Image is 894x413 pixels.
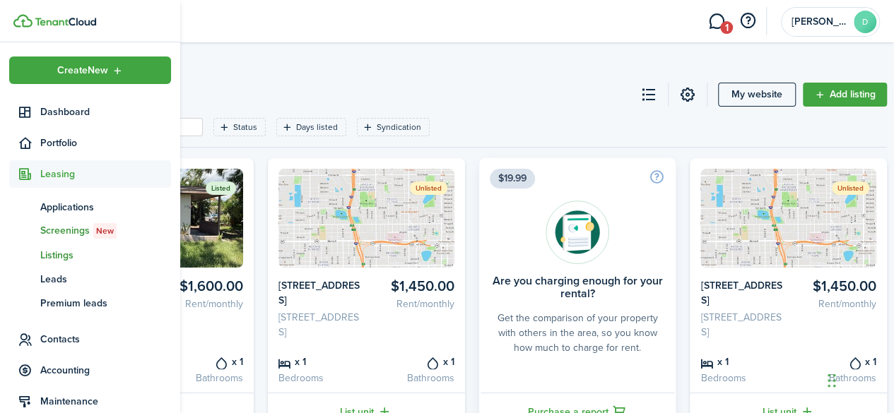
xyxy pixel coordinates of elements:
span: $19.99 [490,169,535,188]
a: Leads [9,267,171,291]
filter-tag-label: Status [233,121,257,133]
span: Maintenance [40,394,171,409]
span: Premium leads [40,296,171,311]
card-title: Are you charging enough for your rental? [490,275,666,300]
img: TenantCloud [35,18,96,26]
span: Applications [40,200,171,215]
img: TenantCloud [13,14,33,28]
span: Dustin [792,17,848,27]
status: Listed [206,181,236,195]
a: Premium leads [9,291,171,315]
status: Unlisted [832,181,869,195]
span: Portfolio [40,136,171,150]
avatar-text: D [854,11,876,33]
button: Open menu [9,56,171,84]
card-description: Get the comparison of your property with others in the area, so you know how much to charge for r... [490,311,666,355]
status: Unlisted [410,181,447,195]
card-listing-title: x 1 [160,354,243,369]
filter-tag: Open filter [357,118,430,136]
a: Add listing [803,83,887,107]
button: Open resource center [736,9,760,33]
card-listing-description: Rent/monthly [160,297,243,311]
span: Leads [40,272,171,287]
card-listing-description: Bathrooms [372,371,454,385]
card-listing-description: Bathrooms [160,371,243,385]
card-listing-description: Bathrooms [794,371,876,385]
span: New [96,225,114,237]
span: Dashboard [40,104,171,119]
a: Dashboard [9,98,171,126]
card-listing-description: Bedrooms [278,371,361,385]
filter-tag: Open filter [213,118,266,136]
span: 1 [720,21,733,34]
span: Leasing [40,167,171,181]
filter-tag: Open filter [276,118,346,136]
iframe: Chat Widget [823,345,894,413]
card-listing-title: x 1 [372,354,454,369]
card-listing-title: [STREET_ADDRESS] [700,278,783,308]
span: Accounting [40,363,171,378]
filter-tag-label: Syndication [377,121,421,133]
card-listing-description: Rent/monthly [372,297,454,311]
a: Messaging [703,4,730,40]
a: ScreeningsNew [9,219,171,243]
img: Listing avatar [278,169,454,268]
span: Screenings [40,223,171,239]
card-listing-title: $1,450.00 [794,278,876,294]
img: Rentability report avatar [546,200,609,264]
card-listing-title: x 1 [700,354,783,369]
img: Listing avatar [700,169,876,268]
card-listing-description: [STREET_ADDRESS] [700,310,783,340]
span: Create New [57,66,108,76]
card-listing-title: $1,450.00 [372,278,454,294]
card-listing-description: Bedrooms [700,371,783,385]
card-listing-title: x 1 [278,354,361,369]
div: Drag [828,359,836,402]
a: Applications [9,195,171,219]
card-listing-title: x 1 [794,354,876,369]
filter-tag-label: Days listed [296,121,338,133]
card-listing-title: $1,600.00 [160,278,243,294]
a: Listings [9,243,171,267]
card-listing-description: [STREET_ADDRESS] [278,310,361,340]
card-listing-title: [STREET_ADDRESS] [278,278,361,308]
a: My website [718,83,796,107]
span: Listings [40,248,171,263]
span: Contacts [40,332,171,347]
card-listing-description: Rent/monthly [794,297,876,311]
